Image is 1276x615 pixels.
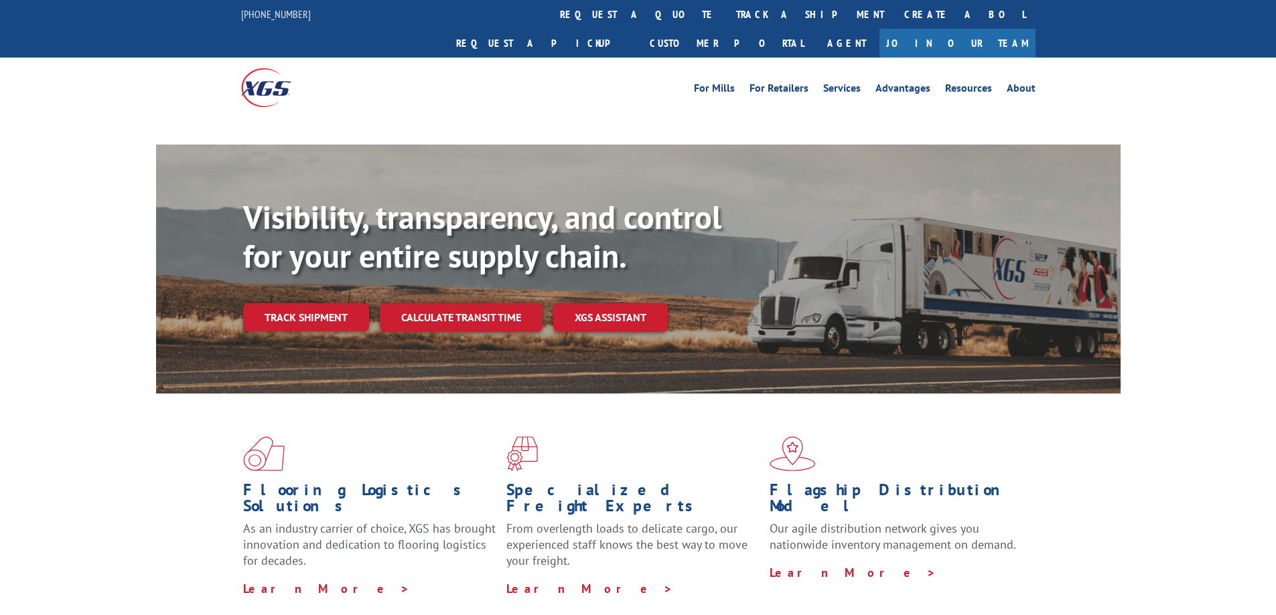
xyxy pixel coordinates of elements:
[770,482,1023,521] h1: Flagship Distribution Model
[243,581,410,596] a: Learn More >
[750,83,808,98] a: For Retailers
[770,565,936,580] a: Learn More >
[506,436,538,471] img: xgs-icon-focused-on-flooring-red
[823,83,861,98] a: Services
[506,581,673,596] a: Learn More >
[814,29,879,58] a: Agent
[506,482,760,521] h1: Specialized Freight Experts
[506,521,760,580] p: From overlength loads to delicate cargo, our experienced staff knows the best way to move your fr...
[770,436,816,471] img: xgs-icon-flagship-distribution-model-red
[875,83,930,98] a: Advantages
[446,29,640,58] a: Request a pickup
[243,521,496,568] span: As an industry carrier of choice, XGS has brought innovation and dedication to flooring logistics...
[694,83,735,98] a: For Mills
[945,83,992,98] a: Resources
[243,436,285,471] img: xgs-icon-total-supply-chain-intelligence-red
[879,29,1036,58] a: Join Our Team
[640,29,814,58] a: Customer Portal
[1007,83,1036,98] a: About
[553,303,668,332] a: XGS ASSISTANT
[380,303,543,332] a: Calculate transit time
[243,303,369,331] a: Track shipment
[770,521,1016,552] span: Our agile distribution network gives you nationwide inventory management on demand.
[243,482,496,521] h1: Flooring Logistics Solutions
[243,196,721,276] b: Visibility, transparency, and control for your entire supply chain.
[241,7,311,21] a: [PHONE_NUMBER]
